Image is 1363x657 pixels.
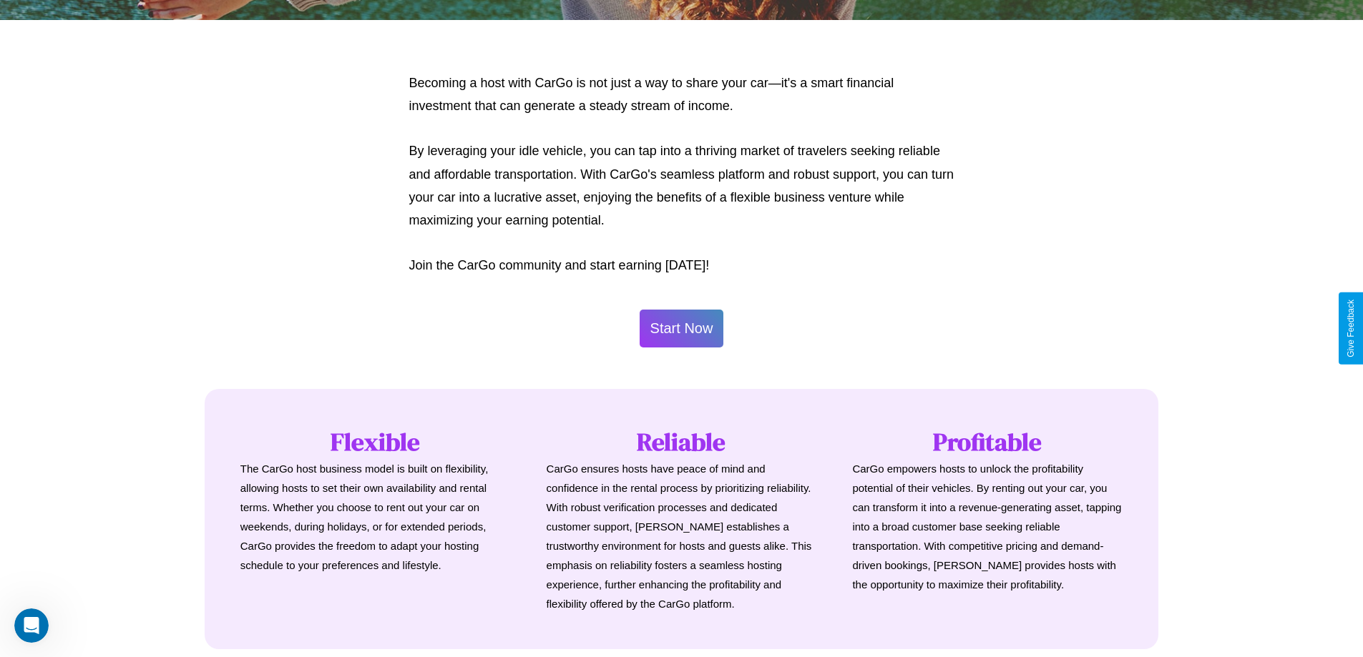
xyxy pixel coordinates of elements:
div: Give Feedback [1346,300,1356,357]
iframe: Intercom live chat [14,608,49,643]
h1: Flexible [240,425,511,459]
h1: Profitable [852,425,1123,459]
p: The CarGo host business model is built on flexibility, allowing hosts to set their own availabili... [240,459,511,575]
p: CarGo ensures hosts have peace of mind and confidence in the rental process by prioritizing relia... [547,459,817,613]
p: CarGo empowers hosts to unlock the profitability potential of their vehicles. By renting out your... [852,459,1123,594]
p: Join the CarGo community and start earning [DATE]! [409,254,954,277]
button: Start Now [640,310,724,347]
p: Becoming a host with CarGo is not just a way to share your car—it's a smart financial investment ... [409,71,954,118]
h1: Reliable [547,425,817,459]
p: By leveraging your idle vehicle, you can tap into a thriving market of travelers seeking reliable... [409,139,954,232]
